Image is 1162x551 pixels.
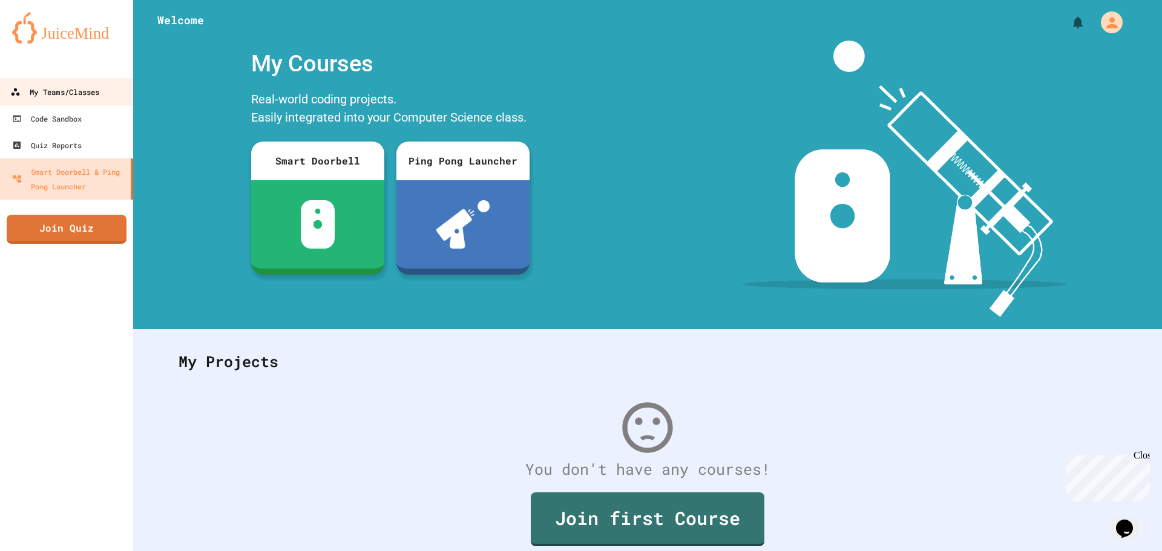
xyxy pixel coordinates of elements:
[245,41,536,87] div: My Courses
[1111,503,1150,539] iframe: chat widget
[301,200,335,249] img: sdb-white.svg
[1062,450,1150,501] iframe: chat widget
[436,200,490,249] img: ppl-with-ball.png
[10,85,99,100] div: My Teams/Classes
[396,142,530,180] div: Ping Pong Launcher
[12,111,82,126] div: Code Sandbox
[12,12,121,44] img: logo-orange.svg
[5,5,84,77] div: Chat with us now!Close
[1088,8,1126,36] div: My Account
[7,215,126,244] a: Join Quiz
[166,458,1129,481] div: You don't have any courses!
[1048,12,1088,33] div: My Notifications
[531,492,764,546] a: Join first Course
[12,165,126,194] div: Smart Doorbell & Ping Pong Launcher
[743,41,1067,317] img: banner-image-my-projects.png
[12,138,82,152] div: Quiz Reports
[166,338,1129,385] div: My Projects
[245,87,536,132] div: Real-world coding projects. Easily integrated into your Computer Science class.
[251,142,384,180] div: Smart Doorbell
